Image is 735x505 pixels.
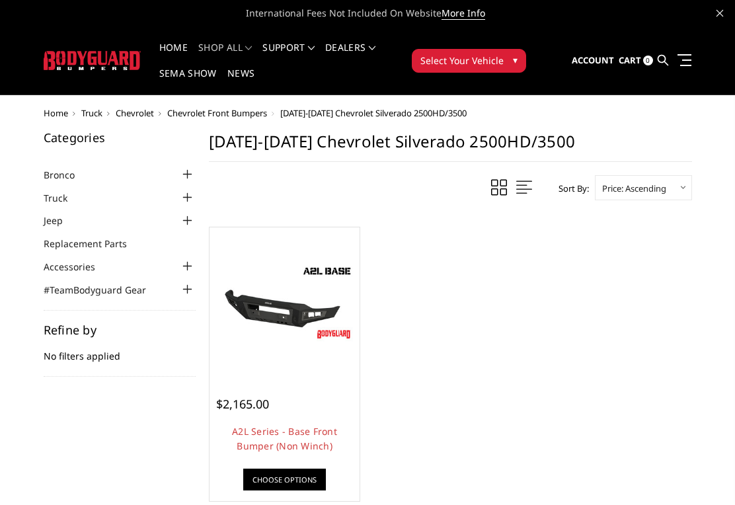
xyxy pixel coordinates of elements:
[412,49,526,73] button: Select Your Vehicle
[159,43,188,69] a: Home
[116,107,154,119] a: Chevrolet
[227,69,254,95] a: News
[213,231,357,375] a: A2L Series - Base Front Bumper (Non Winch) A2L Series - Base Front Bumper (Non Winch)
[44,51,141,70] img: BODYGUARD BUMPERS
[572,54,614,66] span: Account
[159,69,217,95] a: SEMA Show
[513,53,518,67] span: ▾
[81,107,102,119] a: Truck
[209,132,692,162] h1: [DATE]-[DATE] Chevrolet Silverado 2500HD/3500
[619,54,641,66] span: Cart
[232,425,337,452] a: A2L Series - Base Front Bumper (Non Winch)
[262,43,315,69] a: Support
[44,283,163,297] a: #TeamBodyguard Gear
[213,262,357,343] img: A2L Series - Base Front Bumper (Non Winch)
[44,132,196,143] h5: Categories
[44,107,68,119] a: Home
[619,43,653,79] a: Cart 0
[216,396,269,412] span: $2,165.00
[442,7,485,20] a: More Info
[280,107,467,119] span: [DATE]-[DATE] Chevrolet Silverado 2500HD/3500
[44,168,91,182] a: Bronco
[44,260,112,274] a: Accessories
[44,214,79,227] a: Jeep
[325,43,375,69] a: Dealers
[420,54,504,67] span: Select Your Vehicle
[44,237,143,251] a: Replacement Parts
[243,469,326,490] a: Choose Options
[572,43,614,79] a: Account
[551,178,589,198] label: Sort By:
[643,56,653,65] span: 0
[167,107,267,119] a: Chevrolet Front Bumpers
[198,43,252,69] a: shop all
[44,191,84,205] a: Truck
[44,324,196,377] div: No filters applied
[44,324,196,336] h5: Refine by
